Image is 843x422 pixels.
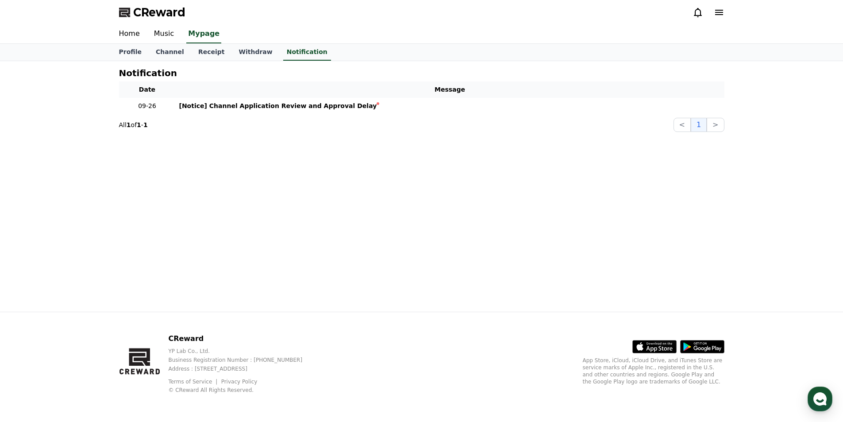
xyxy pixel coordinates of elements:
a: Channel [149,44,191,61]
p: YP Lab Co., Ltd. [168,348,316,355]
p: All of - [119,120,148,129]
span: Home [23,294,38,301]
a: Settings [114,281,170,303]
a: Privacy Policy [221,379,258,385]
strong: 1 [137,121,141,128]
a: Messages [58,281,114,303]
p: Business Registration Number : [PHONE_NUMBER] [168,356,316,364]
a: Mypage [186,25,221,43]
p: 09-26 [123,101,172,111]
a: Home [112,25,147,43]
button: < [674,118,691,132]
p: © CReward All Rights Reserved. [168,387,316,394]
button: 1 [691,118,707,132]
a: Terms of Service [168,379,219,385]
a: Profile [112,44,149,61]
h4: Notification [119,68,177,78]
a: CReward [119,5,185,19]
th: Date [119,81,176,98]
strong: 1 [127,121,131,128]
p: Address : [STREET_ADDRESS] [168,365,316,372]
button: > [707,118,724,132]
th: Message [176,81,724,98]
a: Home [3,281,58,303]
p: App Store, iCloud, iCloud Drive, and iTunes Store are service marks of Apple Inc., registered in ... [583,357,724,385]
span: Messages [73,294,100,302]
a: Music [147,25,181,43]
a: [Notice] Channel Application Review and Approval Delay [179,101,721,111]
div: [Notice] Channel Application Review and Approval Delay [179,101,377,111]
a: Receipt [191,44,232,61]
a: Withdraw [231,44,279,61]
p: CReward [168,333,316,344]
span: Settings [131,294,153,301]
strong: 1 [143,121,148,128]
span: CReward [133,5,185,19]
a: Notification [283,44,331,61]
